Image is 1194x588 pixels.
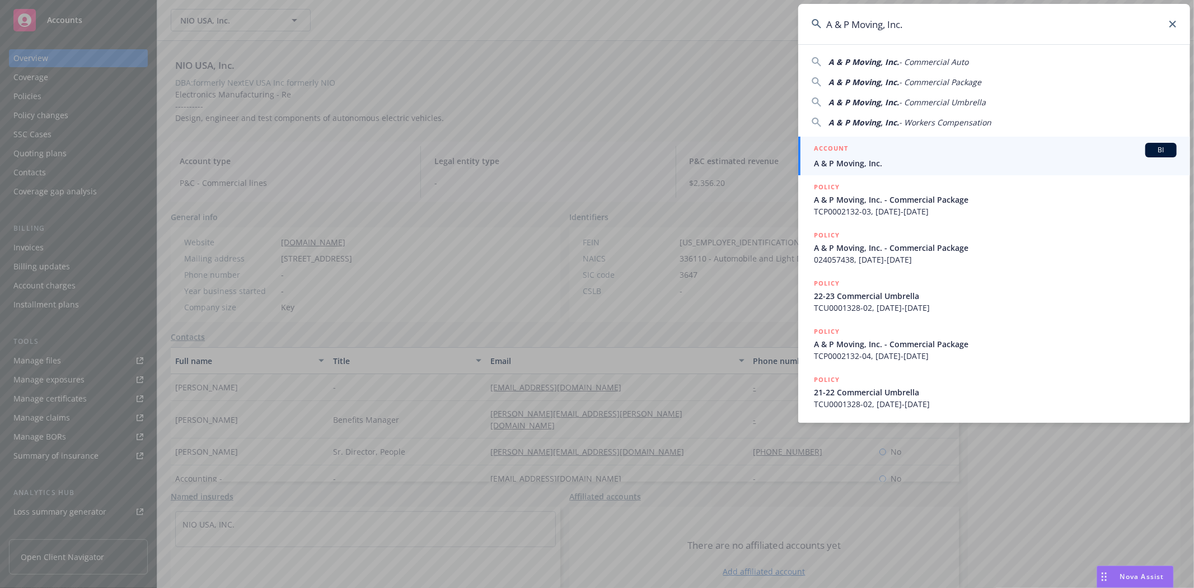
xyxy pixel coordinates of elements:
a: POLICYA & P Moving, Inc. - Commercial Package024057438, [DATE]-[DATE] [798,223,1190,272]
a: POLICYA & P Moving, Inc. - Commercial PackageTCP0002132-04, [DATE]-[DATE] [798,320,1190,368]
span: A & P Moving, Inc. [828,97,899,108]
span: - Workers Compensation [899,117,991,128]
h5: POLICY [814,326,840,337]
span: A & P Moving, Inc. [828,57,899,67]
span: A & P Moving, Inc. [828,117,899,128]
span: TCP0002132-04, [DATE]-[DATE] [814,350,1177,362]
span: BI [1150,145,1172,155]
span: A & P Moving, Inc. - Commercial Package [814,338,1177,350]
a: ACCOUNTBIA & P Moving, Inc. [798,137,1190,175]
span: TCU0001328-02, [DATE]-[DATE] [814,398,1177,410]
span: Nova Assist [1120,572,1164,581]
span: - Commercial Package [899,77,981,87]
h5: POLICY [814,181,840,193]
span: A & P Moving, Inc. [828,77,899,87]
span: - Commercial Umbrella [899,97,986,108]
h5: POLICY [814,374,840,385]
div: Drag to move [1097,566,1111,587]
a: POLICY22-23 Commercial UmbrellaTCU0001328-02, [DATE]-[DATE] [798,272,1190,320]
h5: POLICY [814,278,840,289]
span: 024057438, [DATE]-[DATE] [814,254,1177,265]
span: - Commercial Auto [899,57,968,67]
span: TCP0002132-03, [DATE]-[DATE] [814,206,1177,217]
span: A & P Moving, Inc. [814,157,1177,169]
h5: ACCOUNT [814,143,848,156]
input: Search... [798,4,1190,44]
button: Nova Assist [1097,566,1174,588]
span: A & P Moving, Inc. - Commercial Package [814,242,1177,254]
span: A & P Moving, Inc. - Commercial Package [814,194,1177,206]
a: POLICY21-22 Commercial UmbrellaTCU0001328-02, [DATE]-[DATE] [798,368,1190,416]
span: TCU0001328-02, [DATE]-[DATE] [814,302,1177,314]
span: 21-22 Commercial Umbrella [814,386,1177,398]
a: POLICYA & P Moving, Inc. - Commercial PackageTCP0002132-03, [DATE]-[DATE] [798,175,1190,223]
h5: POLICY [814,230,840,241]
span: 22-23 Commercial Umbrella [814,290,1177,302]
